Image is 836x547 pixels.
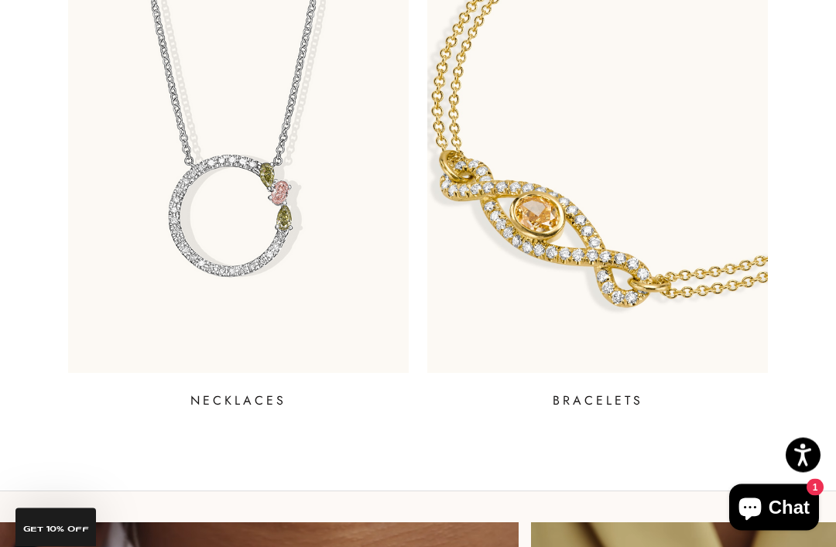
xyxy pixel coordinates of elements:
[553,392,643,411] p: BRACELETS
[23,525,89,533] span: GET 10% Off
[725,484,824,535] inbox-online-store-chat: Shopify online store chat
[15,508,96,547] div: GET 10% Off
[190,392,286,411] p: NECKLACES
